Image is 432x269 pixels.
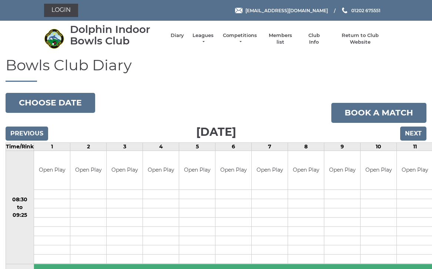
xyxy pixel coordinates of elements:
a: Club Info [303,32,325,46]
td: 2 [70,142,107,151]
td: 08:30 to 09:25 [6,151,34,264]
a: Leagues [191,32,215,46]
td: Open Play [288,151,324,190]
span: 01202 675551 [351,7,381,13]
div: Dolphin Indoor Bowls Club [70,24,163,47]
img: Dolphin Indoor Bowls Club [44,28,64,49]
td: Open Play [361,151,396,190]
a: Diary [171,32,184,39]
td: 7 [252,142,288,151]
a: Email [EMAIL_ADDRESS][DOMAIN_NAME] [235,7,328,14]
td: 3 [107,142,143,151]
td: Open Play [70,151,106,190]
td: Open Play [215,151,251,190]
span: [EMAIL_ADDRESS][DOMAIN_NAME] [245,7,328,13]
input: Previous [6,127,48,141]
a: Phone us 01202 675551 [341,7,381,14]
a: Return to Club Website [332,32,388,46]
td: 9 [324,142,361,151]
td: 6 [215,142,252,151]
td: Open Play [324,151,360,190]
td: 8 [288,142,324,151]
td: Open Play [179,151,215,190]
td: Open Play [143,151,179,190]
td: Open Play [34,151,70,190]
td: Open Play [107,151,143,190]
a: Competitions [222,32,258,46]
img: Phone us [342,7,347,13]
a: Book a match [331,103,426,123]
h1: Bowls Club Diary [6,57,426,82]
td: Open Play [252,151,288,190]
td: 1 [34,142,70,151]
td: 10 [361,142,397,151]
input: Next [400,127,426,141]
a: Members list [265,32,296,46]
td: Time/Rink [6,142,34,151]
img: Email [235,8,242,13]
a: Login [44,4,78,17]
td: 5 [179,142,215,151]
td: 4 [143,142,179,151]
button: Choose date [6,93,95,113]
